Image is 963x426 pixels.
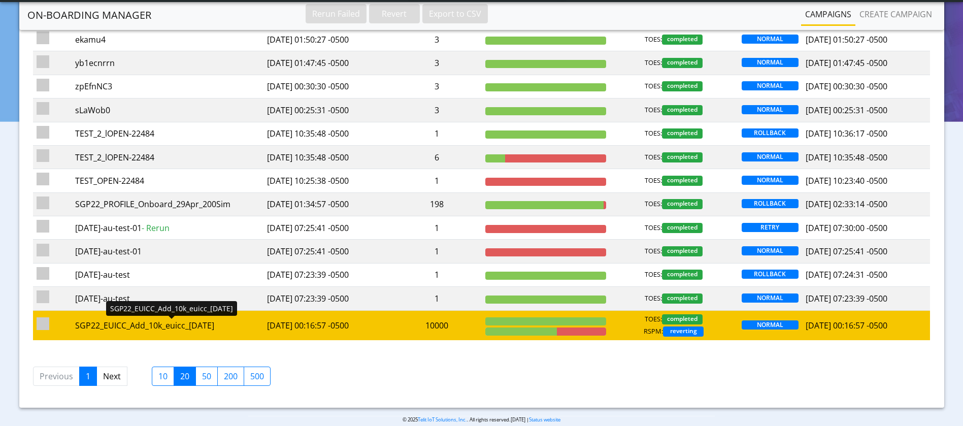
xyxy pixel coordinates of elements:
[263,75,392,98] td: [DATE] 00:30:30 -0500
[645,199,662,209] span: TOES:
[662,270,703,280] span: completed
[263,99,392,122] td: [DATE] 00:25:31 -0500
[248,416,715,423] p: © 2025 . All rights reserved.[DATE] |
[742,320,799,330] span: NORMAL
[75,198,260,210] div: SGP22_PROFILE_Onboard_29Apr_200Sim
[806,175,887,186] span: [DATE] 10:23:40 -0500
[75,104,260,116] div: sLaWob0
[742,105,799,114] span: NORMAL
[75,245,260,257] div: [DATE]-au-test-01
[645,81,662,91] span: TOES:
[195,367,218,386] label: 50
[742,81,799,90] span: NORMAL
[645,58,662,68] span: TOES:
[662,152,703,162] span: completed
[392,263,482,286] td: 1
[662,314,703,324] span: completed
[392,216,482,240] td: 1
[75,222,260,234] div: [DATE]-au-test-01
[75,127,260,140] div: TEST_2_lOPEN-22484
[152,367,174,386] label: 10
[742,293,799,303] span: NORMAL
[742,270,799,279] span: ROLLBACK
[392,122,482,145] td: 1
[75,292,260,305] div: [DATE]-au-test
[392,99,482,122] td: 3
[806,199,887,210] span: [DATE] 02:33:14 -0500
[645,105,662,115] span: TOES:
[75,175,260,187] div: TEST_OPEN-22484
[645,152,662,162] span: TOES:
[662,246,703,256] span: completed
[662,199,703,209] span: completed
[392,145,482,169] td: 6
[392,28,482,51] td: 3
[645,128,662,139] span: TOES:
[263,28,392,51] td: [DATE] 01:50:27 -0500
[742,35,799,44] span: NORMAL
[75,151,260,163] div: TEST_2_lOPEN-22484
[244,367,271,386] label: 500
[742,246,799,255] span: NORMAL
[662,81,703,91] span: completed
[418,416,467,423] a: Telit IoT Solutions, Inc.
[742,58,799,67] span: NORMAL
[263,169,392,192] td: [DATE] 10:25:38 -0500
[662,223,703,233] span: completed
[806,293,887,304] span: [DATE] 07:23:39 -0500
[645,270,662,280] span: TOES:
[806,57,887,69] span: [DATE] 01:47:45 -0500
[422,4,488,23] button: Export to CSV
[142,222,170,234] span: - Rerun
[742,128,799,138] span: ROLLBACK
[217,367,244,386] label: 200
[662,176,703,186] span: completed
[263,145,392,169] td: [DATE] 10:35:48 -0500
[75,269,260,281] div: [DATE]-au-test
[806,34,887,45] span: [DATE] 01:50:27 -0500
[645,176,662,186] span: TOES:
[742,199,799,208] span: ROLLBACK
[801,4,855,24] a: Campaigns
[662,293,703,304] span: completed
[263,122,392,145] td: [DATE] 10:35:48 -0500
[263,310,392,340] td: [DATE] 00:16:57 -0500
[75,57,260,69] div: yb1ecnrrn
[806,105,887,116] span: [DATE] 00:25:31 -0500
[79,367,97,386] a: 1
[369,4,420,23] button: Revert
[392,192,482,216] td: 198
[662,35,703,45] span: completed
[96,367,127,386] a: Next
[645,293,662,304] span: TOES:
[392,310,482,340] td: 10000
[806,320,887,331] span: [DATE] 00:16:57 -0500
[855,4,936,24] a: Create campaign
[663,326,704,337] span: reverting
[392,287,482,310] td: 1
[392,169,482,192] td: 1
[645,314,662,324] span: TOES:
[645,35,662,45] span: TOES:
[645,246,662,256] span: TOES:
[742,223,799,232] span: RETRY
[742,176,799,185] span: NORMAL
[806,246,887,257] span: [DATE] 07:25:41 -0500
[644,326,663,337] span: RSPM:
[742,152,799,161] span: NORMAL
[392,75,482,98] td: 3
[75,34,260,46] div: ekamu4
[806,222,887,234] span: [DATE] 07:30:00 -0500
[75,319,260,332] div: SGP22_EUICC_Add_10k_euicc_[DATE]
[263,287,392,310] td: [DATE] 07:23:39 -0500
[662,105,703,115] span: completed
[645,223,662,233] span: TOES:
[529,416,560,423] a: Status website
[174,367,196,386] label: 20
[263,192,392,216] td: [DATE] 01:34:57 -0500
[263,51,392,75] td: [DATE] 01:47:45 -0500
[806,81,887,92] span: [DATE] 00:30:30 -0500
[806,269,887,280] span: [DATE] 07:24:31 -0500
[806,152,887,163] span: [DATE] 10:35:48 -0500
[392,240,482,263] td: 1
